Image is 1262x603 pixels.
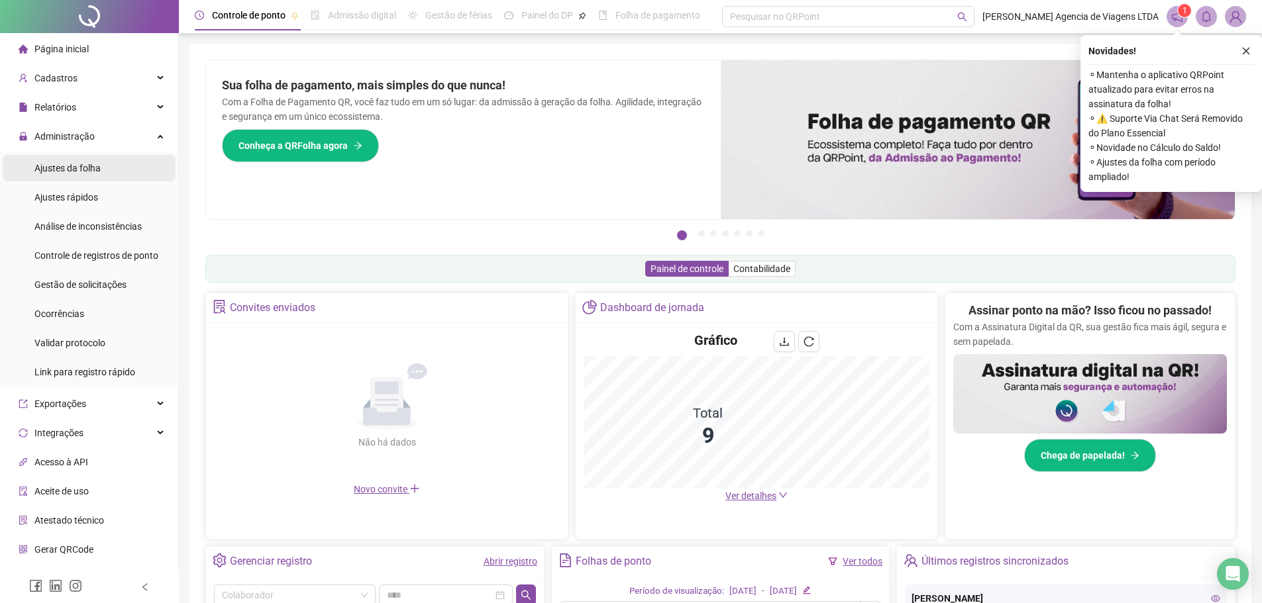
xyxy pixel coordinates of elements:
[521,590,531,600] span: search
[1041,448,1125,463] span: Chega de papelada!
[34,398,86,409] span: Exportações
[222,129,379,162] button: Conheça a QRFolha agora
[19,457,28,467] span: api
[804,336,814,347] span: reload
[34,221,142,232] span: Análise de inconsistências
[504,11,513,20] span: dashboard
[19,73,28,83] span: user-add
[576,550,651,573] div: Folhas de ponto
[328,10,396,21] span: Admissão digital
[408,11,417,20] span: sun
[521,10,573,21] span: Painel do DP
[230,297,315,319] div: Convites enviados
[49,579,62,592] span: linkedin
[34,102,76,113] span: Relatórios
[921,550,1069,573] div: Últimos registros sincronizados
[1226,7,1245,26] img: 92686
[230,550,312,573] div: Gerenciar registro
[733,263,790,274] span: Contabilidade
[19,545,28,554] span: qrcode
[19,428,28,438] span: sync
[729,584,757,598] div: [DATE]
[725,490,788,501] a: Ver detalhes down
[19,399,28,408] span: export
[982,9,1159,24] span: [PERSON_NAME] Agencia de Viagens LTDA
[1088,155,1254,184] span: ⚬ Ajustes da folha com período ampliado!
[1130,451,1139,460] span: arrow-right
[34,131,95,142] span: Administração
[213,300,227,314] span: solution
[353,141,362,150] span: arrow-right
[409,483,420,494] span: plus
[953,320,1227,349] p: Com a Assinatura Digital da QR, sua gestão fica mais ágil, segura e sem papelada.
[694,331,737,349] h4: Gráfico
[222,95,705,124] p: Com a Folha de Pagamento QR, você faz tudo em um só lugar: da admissão à geração da folha. Agilid...
[425,10,492,21] span: Gestão de férias
[1088,111,1254,140] span: ⚬ ⚠️ Suporte Via Chat Será Removido do Plano Essencial
[213,553,227,567] span: setting
[484,556,537,567] a: Abrir registro
[677,230,687,240] button: 1
[1171,11,1183,23] span: notification
[195,11,204,20] span: clock-circle
[34,44,89,54] span: Página inicial
[212,10,286,21] span: Controle de ponto
[710,230,717,237] button: 3
[725,490,776,501] span: Ver detalhes
[1088,44,1136,58] span: Novidades !
[34,544,93,555] span: Gerar QRCode
[615,10,700,21] span: Folha de pagamento
[828,557,837,566] span: filter
[843,556,882,567] a: Ver todos
[291,12,299,20] span: pushpin
[1088,68,1254,111] span: ⚬ Mantenha o aplicativo QRPoint atualizado para evitar erros na assinatura da folha!
[19,487,28,496] span: audit
[19,103,28,112] span: file
[354,484,420,494] span: Novo convite
[34,338,105,348] span: Validar protocolo
[953,354,1227,434] img: banner%2F02c71560-61a6-44d4-94b9-c8ab97240462.png
[957,12,967,22] span: search
[802,586,811,594] span: edit
[698,230,705,237] button: 2
[1183,6,1187,15] span: 1
[1217,558,1249,590] div: Open Intercom Messenger
[34,515,104,526] span: Atestado técnico
[19,516,28,525] span: solution
[1241,46,1251,56] span: close
[969,301,1212,320] h2: Assinar ponto na mão? Isso ficou no passado!
[34,73,78,83] span: Cadastros
[29,579,42,592] span: facebook
[600,297,704,319] div: Dashboard de jornada
[1178,4,1191,17] sup: 1
[19,132,28,141] span: lock
[34,192,98,203] span: Ajustes rápidos
[326,435,448,449] div: Não há dados
[34,279,127,290] span: Gestão de solicitações
[34,308,84,319] span: Ocorrências
[558,553,572,567] span: file-text
[34,486,89,496] span: Aceite de uso
[779,336,790,347] span: download
[34,457,88,467] span: Acesso à API
[758,230,764,237] button: 7
[222,76,705,95] h2: Sua folha de pagamento, mais simples do que nunca!
[238,138,348,153] span: Conheça a QRFolha agora
[1024,439,1156,472] button: Chega de papelada!
[140,582,150,592] span: left
[778,490,788,500] span: down
[578,12,586,20] span: pushpin
[1211,594,1220,603] span: eye
[598,11,607,20] span: book
[582,300,596,314] span: pie-chart
[1200,11,1212,23] span: bell
[721,60,1236,219] img: banner%2F8d14a306-6205-4263-8e5b-06e9a85ad873.png
[34,163,101,173] span: Ajustes da folha
[770,584,797,598] div: [DATE]
[651,263,723,274] span: Painel de controle
[722,230,729,237] button: 4
[746,230,753,237] button: 6
[34,367,135,377] span: Link para registro rápido
[1088,140,1254,155] span: ⚬ Novidade no Cálculo do Saldo!
[69,579,82,592] span: instagram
